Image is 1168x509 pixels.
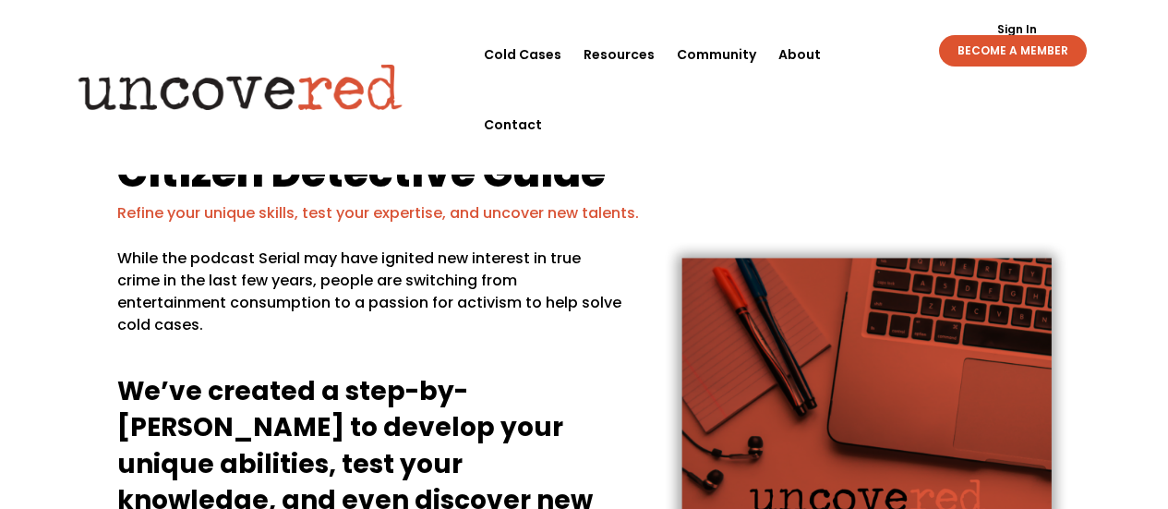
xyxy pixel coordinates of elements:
[939,35,1087,67] a: BECOME A MEMBER
[778,19,821,90] a: About
[987,24,1047,35] a: Sign In
[484,90,542,160] a: Contact
[117,151,1052,202] h1: Citizen Detective Guide
[117,248,623,351] p: While the podcast Serial may have ignited new interest in true crime in the last few years, peopl...
[117,202,1052,224] p: Refine your unique skills, test your expertise, and uncover new talents.
[484,19,561,90] a: Cold Cases
[677,19,756,90] a: Community
[584,19,655,90] a: Resources
[63,51,418,123] img: Uncovered logo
